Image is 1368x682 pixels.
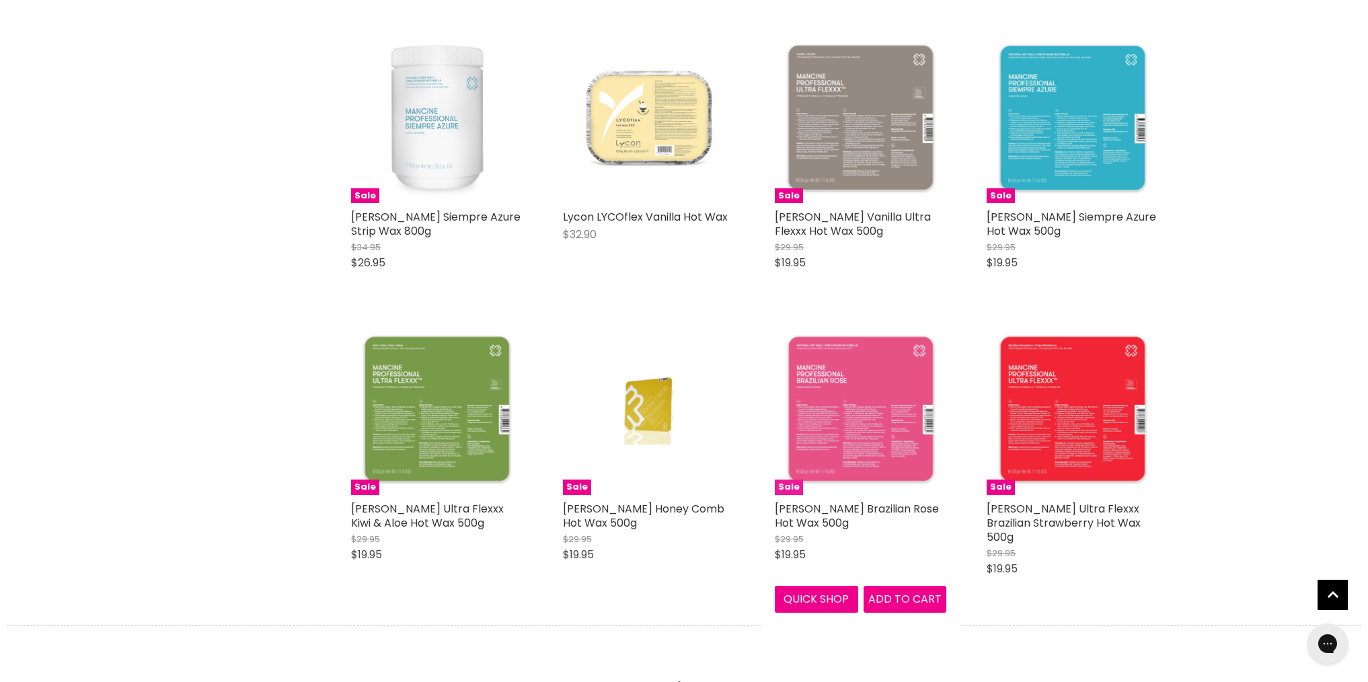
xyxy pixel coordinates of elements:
span: $29.95 [987,547,1016,560]
a: [PERSON_NAME] Vanilla Ultra Flexxx Hot Wax 500g [775,209,931,239]
span: $19.95 [987,561,1018,576]
a: Mancine Brazilian Rose Hot Wax 500gSale [775,324,946,495]
a: Lycon LYCOflex Vanilla Hot Wax [563,209,728,225]
a: [PERSON_NAME] Brazilian Rose Hot Wax 500g [775,501,939,531]
a: [PERSON_NAME] Ultra Flexxx Kiwi & Aloe Hot Wax 500g [351,501,504,531]
span: $32.90 [563,227,597,242]
a: Mancine Honey Comb Hot Wax 500gSale [563,324,734,495]
span: Sale [775,480,803,495]
iframe: Gorgias live chat messenger [1301,619,1355,669]
span: $26.95 [351,255,385,270]
span: Sale [563,480,591,495]
span: Sale [775,188,803,204]
span: $19.95 [775,255,806,270]
a: Mancine Ultra Flexxx Kiwi & Aloe Hot Wax 500gSale [351,324,523,495]
img: Mancine Ultra Flexxx Brazilian Strawberry Hot Wax 500g [987,324,1158,495]
a: Mancine Ultra Flexxx Brazilian Strawberry Hot Wax 500gSale [987,324,1158,495]
span: $29.95 [987,241,1016,254]
a: Mancine Siempre Azure Hot Wax 500gSale [987,32,1158,203]
img: Mancine Siempre Azure Strip Wax 800g [351,32,523,203]
a: [PERSON_NAME] Siempre Azure Hot Wax 500g [987,209,1156,239]
button: Add to cart [864,586,947,613]
span: $29.95 [775,241,804,254]
a: Mancine Vanilla Ultra Flexxx Hot Wax 500gSale [775,32,946,203]
span: Sale [987,480,1015,495]
a: [PERSON_NAME] Ultra Flexxx Brazilian Strawberry Hot Wax 500g [987,501,1141,545]
img: Mancine Vanilla Ultra Flexxx Hot Wax 500g [775,32,946,203]
span: $19.95 [563,547,594,562]
img: Mancine Brazilian Rose Hot Wax 500g [775,324,946,495]
span: $29.95 [351,533,380,545]
span: Sale [987,188,1015,204]
span: Sale [351,480,379,495]
span: $34.95 [351,241,381,254]
span: $19.95 [987,255,1018,270]
span: $29.95 [563,533,592,545]
img: Mancine Siempre Azure Hot Wax 500g [987,32,1158,203]
span: $29.95 [775,533,804,545]
img: Lycon LYCOflex Vanilla Hot Wax [563,32,734,203]
img: Mancine Honey Comb Hot Wax 500g [592,324,706,495]
span: Add to cart [868,591,942,607]
a: [PERSON_NAME] Honey Comb Hot Wax 500g [563,501,724,531]
span: Sale [351,188,379,204]
span: $19.95 [351,547,382,562]
img: Mancine Ultra Flexxx Kiwi & Aloe Hot Wax 500g [351,324,523,495]
span: $19.95 [775,547,806,562]
a: Mancine Siempre Azure Strip Wax 800gSale [351,32,523,203]
button: Quick shop [775,586,858,613]
a: [PERSON_NAME] Siempre Azure Strip Wax 800g [351,209,521,239]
